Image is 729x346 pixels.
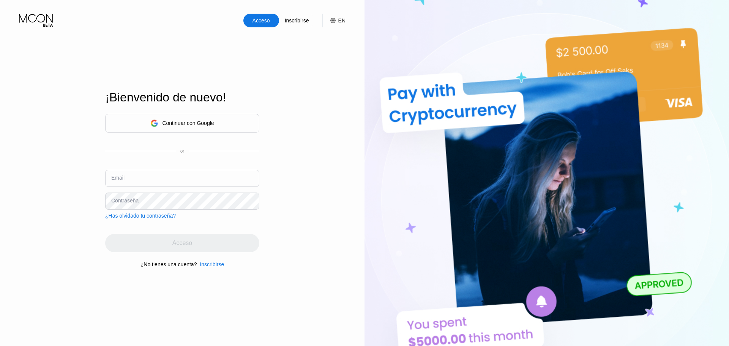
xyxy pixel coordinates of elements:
div: Email [111,175,125,181]
div: Inscribirse [200,261,224,267]
div: Continuar con Google [162,120,214,126]
div: Inscribirse [197,261,224,267]
div: Inscribirse [279,14,315,27]
div: or [180,149,185,154]
div: Acceso [243,14,279,27]
div: ¿Has olvidado tu contraseña? [105,213,176,219]
div: Continuar con Google [105,114,259,133]
div: Inscribirse [284,17,310,24]
div: EN [322,14,346,27]
div: ¿No tienes una cuenta? [140,261,197,267]
div: EN [338,17,346,24]
div: Contraseña [111,197,139,204]
div: Acceso [252,17,271,24]
div: ¡Bienvenido de nuevo! [105,90,259,104]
